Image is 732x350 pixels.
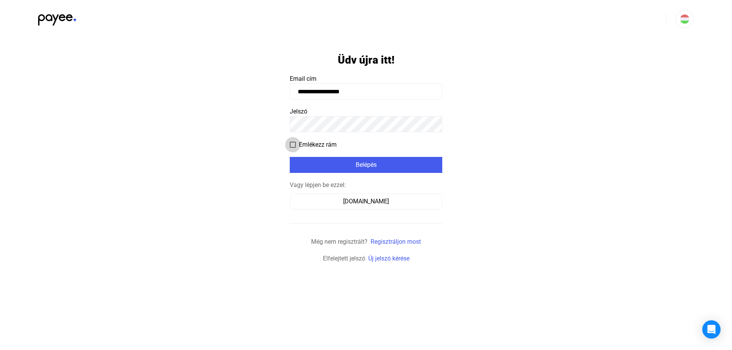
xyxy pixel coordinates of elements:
[290,198,442,205] a: [DOMAIN_NAME]
[702,320,721,339] div: Open Intercom Messenger
[38,10,76,26] img: black-payee-blue-dot.svg
[299,140,337,149] span: Emlékezz rám
[290,75,316,82] span: Email cím
[338,53,395,67] h1: Üdv újra itt!
[371,238,421,245] a: Regisztráljon most
[311,238,368,245] span: Még nem regisztrált?
[680,14,689,24] img: HU
[290,193,442,209] button: [DOMAIN_NAME]
[292,197,440,206] div: [DOMAIN_NAME]
[290,157,442,173] button: Belépés
[676,10,694,28] button: HU
[292,160,440,169] div: Belépés
[368,255,409,262] a: Új jelszó kérése
[290,181,442,190] div: Vagy lépjen be ezzel:
[323,255,365,262] span: Elfelejtett jelszó
[290,108,307,115] span: Jelszó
